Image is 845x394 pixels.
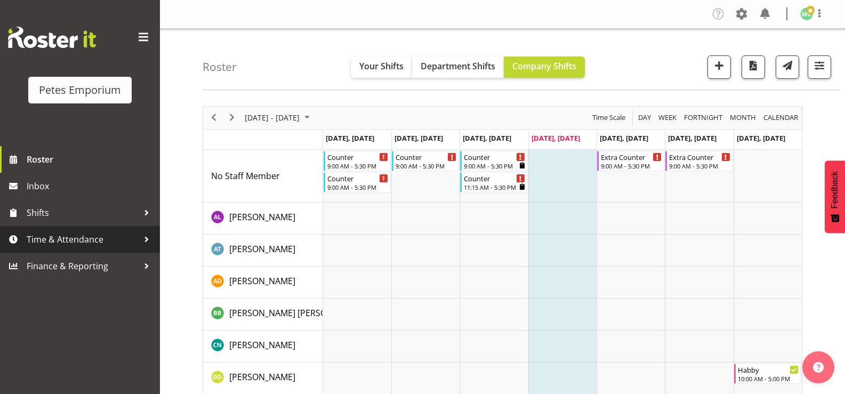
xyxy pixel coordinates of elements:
[601,151,662,162] div: Extra Counter
[229,243,295,255] a: [PERSON_NAME]
[359,60,404,72] span: Your Shifts
[737,133,785,143] span: [DATE], [DATE]
[665,151,733,171] div: No Staff Member"s event - Extra Counter Begin From Saturday, October 4, 2025 at 9:00:00 AM GMT+13...
[762,111,799,124] span: calendar
[463,133,511,143] span: [DATE], [DATE]
[460,172,527,192] div: No Staff Member"s event - Counter Begin From Wednesday, October 1, 2025 at 11:15:00 AM GMT+13:00 ...
[39,82,121,98] div: Petes Emporium
[27,258,139,274] span: Finance & Reporting
[504,57,585,78] button: Company Shifts
[412,57,504,78] button: Department Shifts
[830,171,840,208] span: Feedback
[395,133,443,143] span: [DATE], [DATE]
[669,162,730,170] div: 9:00 AM - 5:30 PM
[776,55,799,79] button: Send a list of all shifts for the selected filtered period to all rostered employees.
[742,55,765,79] button: Download a PDF of the roster according to the set date range.
[327,162,388,170] div: 9:00 AM - 5:30 PM
[707,55,731,79] button: Add a new shift
[327,183,388,191] div: 9:00 AM - 5:30 PM
[324,151,391,171] div: No Staff Member"s event - Counter Begin From Monday, September 29, 2025 at 9:00:00 AM GMT+13:00 E...
[460,151,527,171] div: No Staff Member"s event - Counter Begin From Wednesday, October 1, 2025 at 9:00:00 AM GMT+13:00 E...
[396,162,456,170] div: 9:00 AM - 5:30 PM
[734,364,801,384] div: Danielle Donselaar"s event - Habby Begin From Sunday, October 5, 2025 at 10:00:00 AM GMT+13:00 En...
[683,111,723,124] span: Fortnight
[351,57,412,78] button: Your Shifts
[682,111,725,124] button: Fortnight
[669,151,730,162] div: Extra Counter
[591,111,627,124] button: Time Scale
[738,364,799,375] div: Habby
[27,205,139,221] span: Shifts
[729,111,757,124] span: Month
[762,111,800,124] button: Month
[203,61,237,73] h4: Roster
[244,111,301,124] span: [DATE] - [DATE]
[324,172,391,192] div: No Staff Member"s event - Counter Begin From Monday, September 29, 2025 at 9:00:00 AM GMT+13:00 E...
[203,150,323,203] td: No Staff Member resource
[464,151,525,162] div: Counter
[27,151,155,167] span: Roster
[207,111,221,124] button: Previous
[738,374,799,383] div: 10:00 AM - 5:00 PM
[668,133,717,143] span: [DATE], [DATE]
[597,151,664,171] div: No Staff Member"s event - Extra Counter Begin From Friday, October 3, 2025 at 9:00:00 AM GMT+13:0...
[800,7,813,20] img: melissa-cowen2635.jpg
[241,107,316,129] div: Sep 29 - Oct 05, 2025
[637,111,652,124] span: Day
[8,27,96,48] img: Rosterit website logo
[464,183,525,191] div: 11:15 AM - 5:30 PM
[203,267,323,299] td: Amelia Denz resource
[243,111,315,124] button: October 2025
[813,362,824,373] img: help-xxl-2.png
[657,111,678,124] span: Week
[396,151,456,162] div: Counter
[464,162,525,170] div: 9:00 AM - 5:30 PM
[600,133,648,143] span: [DATE], [DATE]
[203,331,323,363] td: Christine Neville resource
[229,339,295,351] a: [PERSON_NAME]
[203,299,323,331] td: Beena Beena resource
[327,151,388,162] div: Counter
[229,211,295,223] a: [PERSON_NAME]
[512,60,576,72] span: Company Shifts
[27,178,155,194] span: Inbox
[327,173,388,183] div: Counter
[229,307,364,319] a: [PERSON_NAME] [PERSON_NAME]
[205,107,223,129] div: previous period
[229,275,295,287] a: [PERSON_NAME]
[223,107,241,129] div: next period
[591,111,626,124] span: Time Scale
[657,111,679,124] button: Timeline Week
[27,231,139,247] span: Time & Attendance
[203,235,323,267] td: Alex-Micheal Taniwha resource
[225,111,239,124] button: Next
[728,111,758,124] button: Timeline Month
[825,160,845,233] button: Feedback - Show survey
[203,203,323,235] td: Abigail Lane resource
[532,133,580,143] span: [DATE], [DATE]
[326,133,374,143] span: [DATE], [DATE]
[637,111,653,124] button: Timeline Day
[392,151,459,171] div: No Staff Member"s event - Counter Begin From Tuesday, September 30, 2025 at 9:00:00 AM GMT+13:00 ...
[229,371,295,383] a: [PERSON_NAME]
[808,55,831,79] button: Filter Shifts
[601,162,662,170] div: 9:00 AM - 5:30 PM
[464,173,525,183] div: Counter
[421,60,495,72] span: Department Shifts
[211,170,280,182] a: No Staff Member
